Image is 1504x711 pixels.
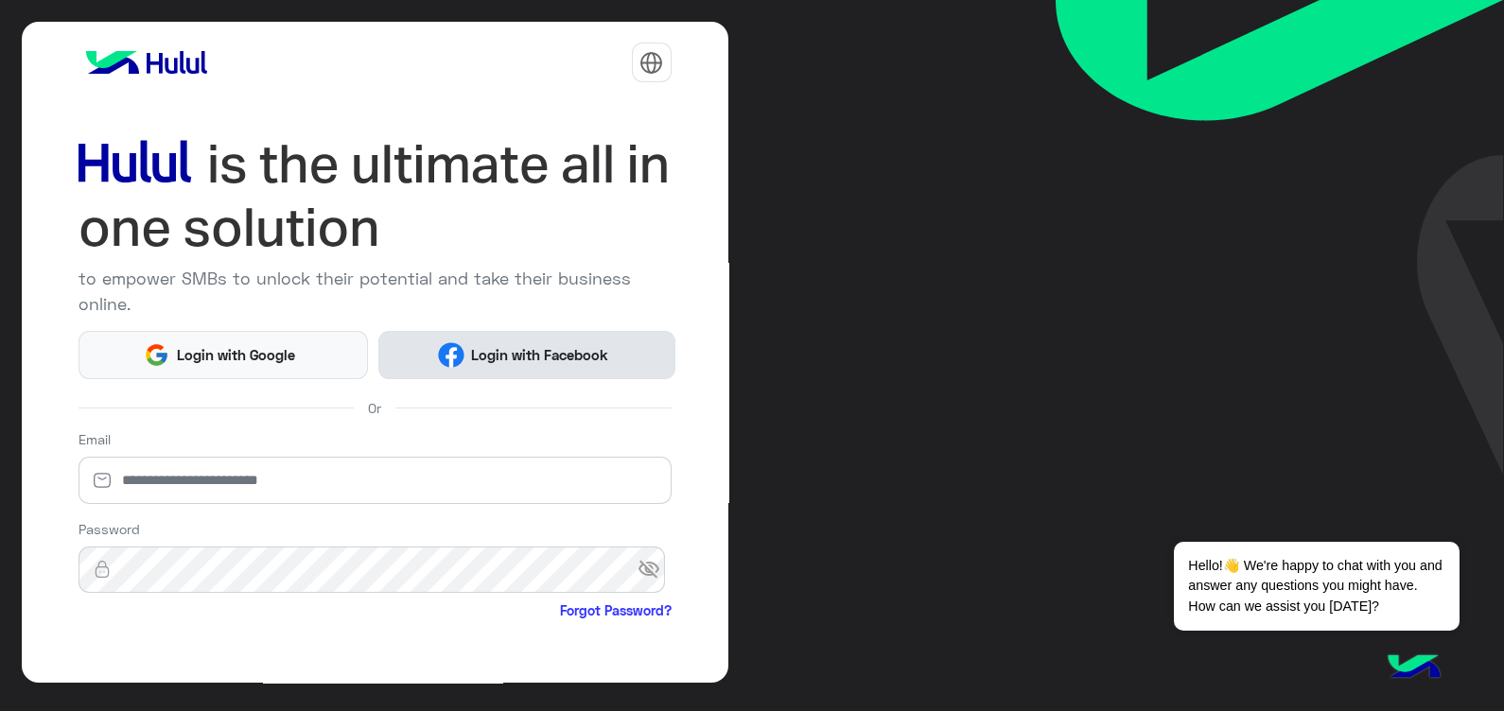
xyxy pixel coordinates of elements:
img: logo [79,43,215,81]
span: Login with Facebook [464,344,616,366]
img: hulul-logo.png [1381,635,1447,702]
img: hululLoginTitle_EN.svg [79,132,672,259]
span: visibility_off [638,553,672,587]
a: Forgot Password? [560,600,672,620]
iframe: reCAPTCHA [79,624,366,698]
span: Login with Google [169,344,302,366]
button: Login with Facebook [378,331,675,379]
img: lock [79,560,126,579]
button: Login with Google [79,331,368,379]
img: tab [639,51,663,75]
img: email [79,471,126,490]
img: Facebook [438,342,464,369]
img: Google [144,342,170,369]
label: Email [79,429,111,449]
span: Or [368,398,381,418]
span: Hello!👋 We're happy to chat with you and answer any questions you might have. How can we assist y... [1174,542,1459,631]
p: to empower SMBs to unlock their potential and take their business online. [79,266,672,317]
label: Password [79,519,140,539]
